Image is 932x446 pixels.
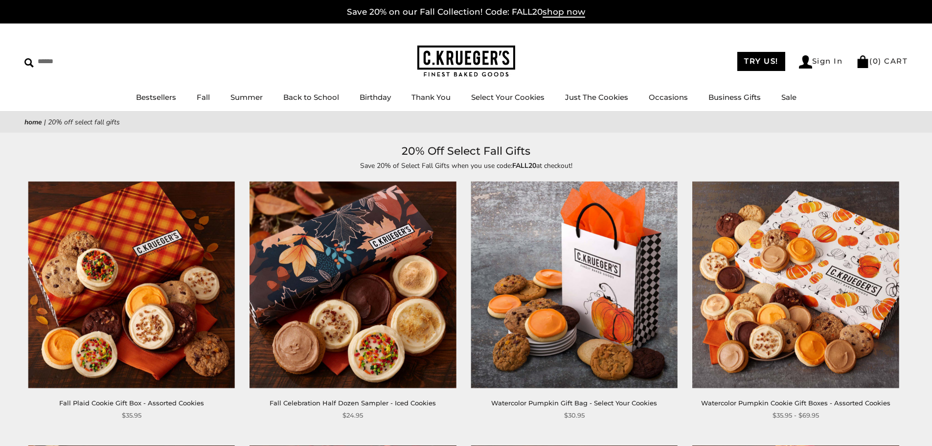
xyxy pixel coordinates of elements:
img: Fall Plaid Cookie Gift Box - Assorted Cookies [28,182,235,388]
span: 0 [873,56,879,66]
img: Watercolor Pumpkin Gift Bag - Select Your Cookies [471,182,678,388]
a: Summer [230,93,263,102]
a: Watercolor Pumpkin Gift Bag - Select Your Cookies [491,399,657,407]
strong: FALL20 [512,161,536,170]
iframe: Sign Up via Text for Offers [8,409,101,438]
a: Bestsellers [136,93,176,102]
a: Back to School [283,93,339,102]
img: Bag [856,55,869,68]
span: $30.95 [564,410,585,421]
img: Search [24,58,34,68]
a: TRY US! [737,52,785,71]
a: Sign In [799,55,843,69]
input: Search [24,54,141,69]
a: Sale [781,93,796,102]
a: Birthday [360,93,391,102]
a: Select Your Cookies [471,93,545,102]
p: Save 20% of Select Fall Gifts when you use code: at checkout! [241,160,691,171]
span: $35.95 - $69.95 [773,410,819,421]
a: Just The Cookies [565,93,628,102]
a: Fall [197,93,210,102]
a: Home [24,117,42,127]
span: | [44,117,46,127]
a: Thank You [411,93,451,102]
h1: 20% Off Select Fall Gifts [39,142,893,160]
a: Business Gifts [708,93,761,102]
img: Fall Celebration Half Dozen Sampler - Iced Cookies [250,182,456,388]
a: Fall Plaid Cookie Gift Box - Assorted Cookies [59,399,204,407]
span: shop now [543,7,585,18]
nav: breadcrumbs [24,117,908,128]
img: C.KRUEGER'S [417,46,515,77]
a: Save 20% on our Fall Collection! Code: FALL20shop now [347,7,585,18]
img: Account [799,55,812,69]
a: Watercolor Pumpkin Cookie Gift Boxes - Assorted Cookies [701,399,890,407]
span: 20% Off Select Fall Gifts [48,117,120,127]
a: (0) CART [856,56,908,66]
a: Fall Celebration Half Dozen Sampler - Iced Cookies [270,399,436,407]
span: $35.95 [122,410,141,421]
a: Occasions [649,93,688,102]
img: Watercolor Pumpkin Cookie Gift Boxes - Assorted Cookies [692,182,899,388]
span: $24.95 [342,410,363,421]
